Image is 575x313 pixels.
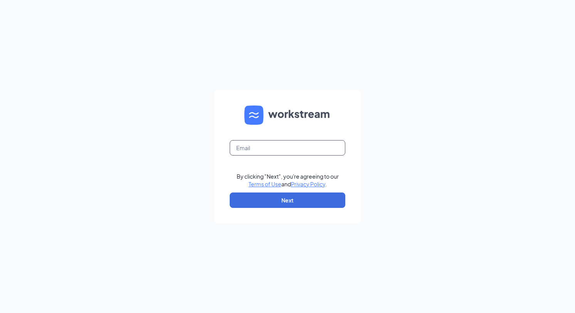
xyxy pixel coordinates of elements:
button: Next [230,192,345,208]
img: WS logo and Workstream text [244,105,331,125]
input: Email [230,140,345,156]
a: Privacy Policy [291,181,325,187]
a: Terms of Use [249,181,281,187]
div: By clicking "Next", you're agreeing to our and . [237,172,339,188]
